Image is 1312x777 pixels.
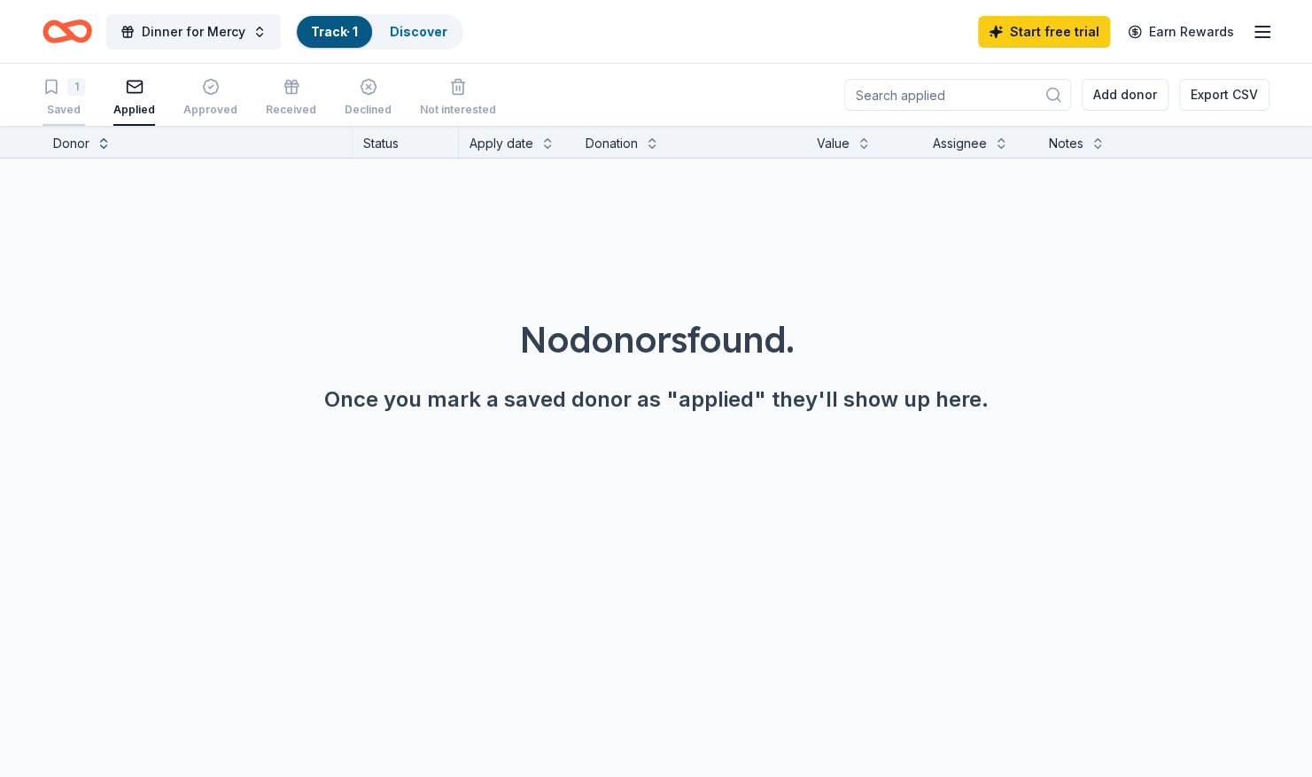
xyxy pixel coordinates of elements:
[1049,133,1083,154] div: Notes
[311,24,358,39] a: Track· 1
[43,103,85,117] div: Saved
[183,71,237,126] button: Approved
[295,14,463,50] button: Track· 1Discover
[470,133,533,154] div: Apply date
[586,133,638,154] div: Donation
[978,16,1110,48] a: Start free trial
[43,71,85,126] button: 1Saved
[183,103,237,117] div: Approved
[43,315,1269,364] div: No donors found.
[817,133,850,154] div: Value
[420,71,496,126] button: Not interested
[142,21,245,43] span: Dinner for Mercy
[345,103,392,117] div: Declined
[53,133,89,154] div: Donor
[266,71,316,126] button: Received
[1082,79,1168,111] button: Add donor
[106,14,281,50] button: Dinner for Mercy
[266,103,316,117] div: Received
[844,79,1071,111] input: Search applied
[113,71,155,126] button: Applied
[933,133,987,154] div: Assignee
[1179,79,1269,111] button: Export CSV
[113,103,155,117] div: Applied
[43,11,92,52] a: Home
[420,103,496,117] div: Not interested
[67,78,85,96] div: 1
[1117,16,1245,48] a: Earn Rewards
[353,126,459,158] div: Status
[43,385,1269,414] div: Once you mark a saved donor as "applied" they'll show up here.
[390,24,447,39] a: Discover
[345,71,392,126] button: Declined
